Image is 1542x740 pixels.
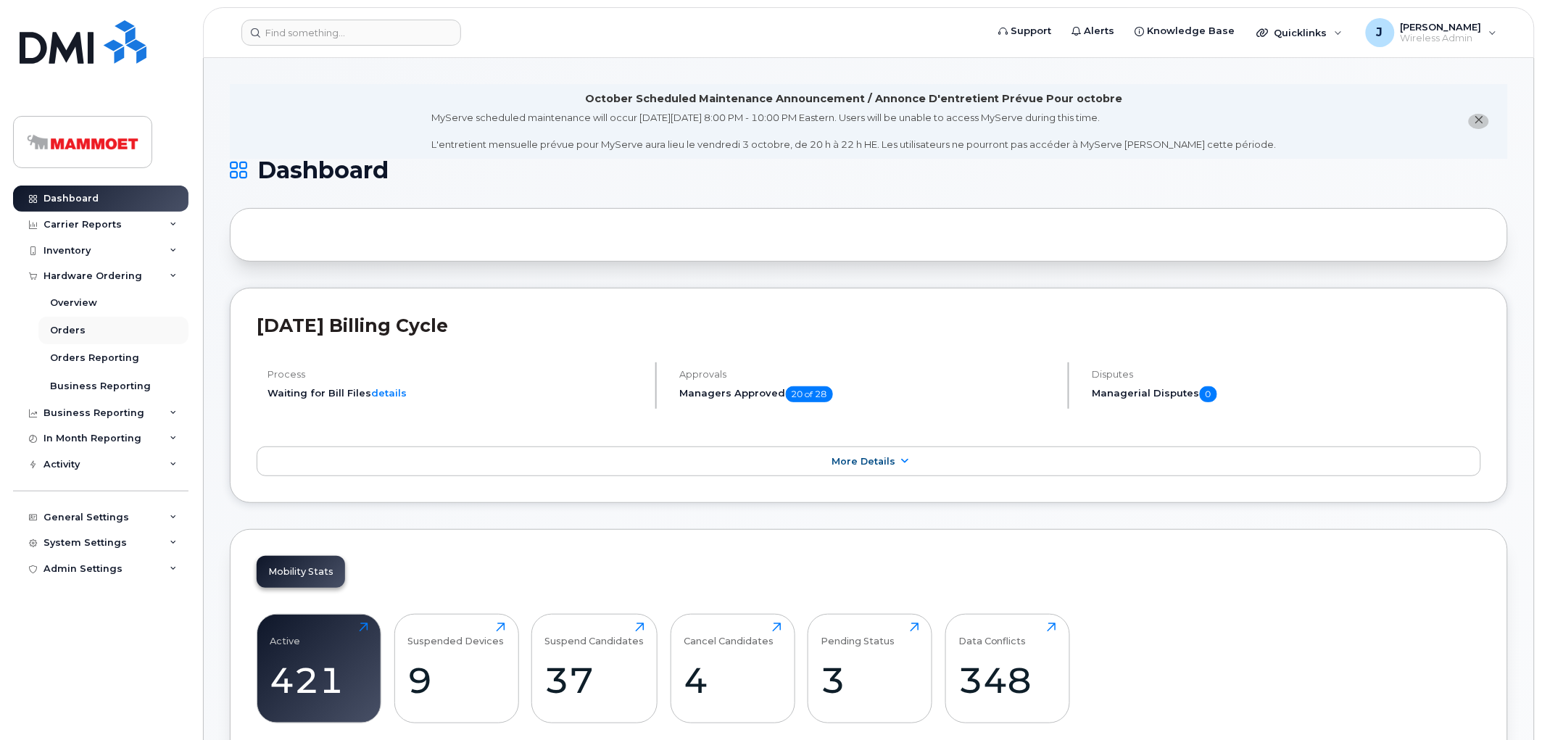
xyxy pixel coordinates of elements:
[585,91,1123,107] div: October Scheduled Maintenance Announcement / Annonce D'entretient Prévue Pour octobre
[832,456,896,467] span: More Details
[821,623,919,715] a: Pending Status3
[257,315,1481,336] h2: [DATE] Billing Cycle
[1200,386,1217,402] span: 0
[1469,114,1489,129] button: close notification
[407,659,505,702] div: 9
[407,623,504,647] div: Suspended Devices
[958,623,1027,647] div: Data Conflicts
[684,659,782,702] div: 4
[545,659,644,702] div: 37
[257,159,389,181] span: Dashboard
[958,623,1056,715] a: Data Conflicts348
[270,659,368,702] div: 421
[270,623,301,647] div: Active
[786,386,833,402] span: 20 of 28
[371,387,407,399] a: details
[1479,677,1531,729] iframe: Messenger Launcher
[270,623,368,715] a: Active421
[680,386,1056,402] h5: Managers Approved
[684,623,774,647] div: Cancel Candidates
[545,623,644,647] div: Suspend Candidates
[407,623,505,715] a: Suspended Devices9
[268,386,643,400] li: Waiting for Bill Files
[684,623,782,715] a: Cancel Candidates4
[958,659,1056,702] div: 348
[268,369,643,380] h4: Process
[821,659,919,702] div: 3
[821,623,895,647] div: Pending Status
[680,369,1056,380] h4: Approvals
[1093,369,1481,380] h4: Disputes
[432,111,1277,151] div: MyServe scheduled maintenance will occur [DATE][DATE] 8:00 PM - 10:00 PM Eastern. Users will be u...
[1093,386,1481,402] h5: Managerial Disputes
[545,623,644,715] a: Suspend Candidates37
